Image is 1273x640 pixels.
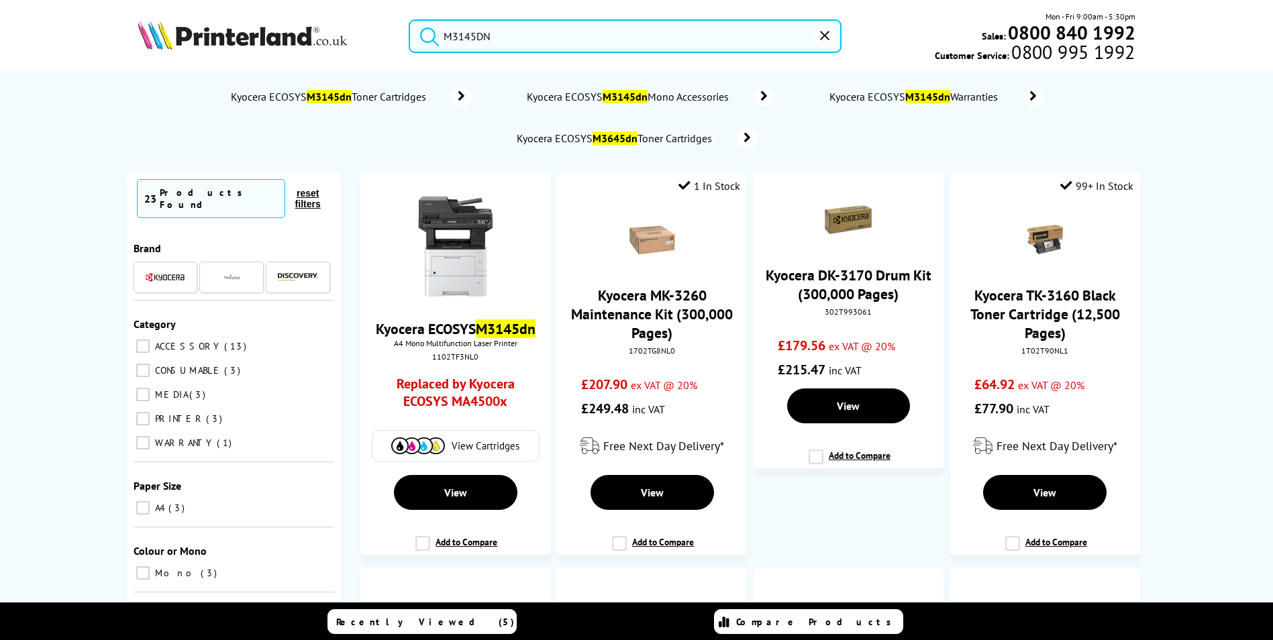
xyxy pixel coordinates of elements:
img: Navigator [223,269,240,286]
img: Kyocera-1702TG8NL0-Small.jpg [629,216,676,263]
span: ACCESSORY [152,340,223,352]
span: £179.56 [778,337,825,354]
span: £77.90 [974,400,1013,417]
mark: M3145dn [307,90,352,103]
span: View Cartridges [452,439,519,452]
button: reset filters [285,187,331,210]
a: View [983,475,1107,510]
a: View [787,388,911,423]
img: Discovery [278,273,318,281]
span: Category [134,317,176,331]
span: View [641,486,664,499]
span: Paper Size [134,479,181,492]
input: MEDIA 3 [136,388,150,401]
span: inc VAT [632,403,665,416]
span: View [837,399,860,413]
a: Recently Viewed (5) [327,609,517,634]
div: 1102TF3NL0 [370,352,540,362]
input: Search [409,19,842,53]
a: Kyocera ECOSYSM3145dn [376,319,536,338]
span: CONSUMABLE [152,364,223,376]
span: 1 [217,437,235,449]
div: 1T02T90NL1 [960,345,1130,356]
input: WARRANTY 1 [136,436,150,449]
a: Kyocera TK-3160 Black Toner Cartridge (12,500 Pages) [970,286,1120,342]
span: View [444,486,467,499]
span: 23 [144,192,156,205]
input: A4 3 [136,501,150,515]
a: Compare Products [714,609,903,634]
a: Kyocera ECOSYSM3145dnToner Cartridges [230,87,472,106]
a: Kyocera ECOSYSM3145dnMono Accessories [525,87,774,106]
span: £207.90 [581,376,627,393]
span: Free Next Day Delivery* [603,438,724,454]
span: PRINTER [152,413,205,425]
span: Brand [134,242,161,255]
span: 3 [168,502,188,514]
span: 3 [201,567,220,579]
span: Compare Products [736,616,899,628]
span: £249.48 [581,400,629,417]
mark: M3145dn [476,319,536,338]
label: Add to Compare [809,449,890,475]
span: 3 [224,364,244,376]
span: A4 [152,502,167,514]
input: CONSUMABLE 3 [136,364,150,377]
div: 1702TG8NL0 [567,345,737,356]
span: inc VAT [1017,403,1050,416]
span: MEDIA [152,388,188,401]
input: Mono 3 [136,566,150,580]
label: Add to Compare [1005,536,1087,562]
span: A4 Mono Multifunction Laser Printer [367,338,544,348]
span: Free Next Day Delivery* [997,438,1117,454]
input: PRINTER 3 [136,412,150,425]
span: Mon - Fri 9:00am - 5:30pm [1046,10,1135,23]
span: 3 [189,388,209,401]
span: Kyocera ECOSYS Warranties [828,90,1003,103]
mark: M3645dn [593,131,638,145]
img: Kyocera-DocumentSolutions-Logo-Small.gif [1021,592,1068,639]
span: Customer Service: [935,46,1135,62]
span: Recently Viewed (5) [336,616,515,628]
div: 1 In Stock [678,179,740,193]
span: £215.47 [778,361,825,378]
a: 0800 840 1992 [1006,26,1135,39]
b: 0800 840 1992 [1008,20,1135,45]
div: modal_delivery [957,427,1133,465]
mark: M3145dn [905,90,950,103]
label: Add to Compare [415,536,497,562]
span: Kyocera ECOSYS Mono Accessories [525,90,733,103]
span: ex VAT @ 20% [829,339,895,353]
span: Colour or Mono [134,544,207,557]
span: Mono [152,567,199,579]
a: Kyocera ECOSYSM3645dnToner Cartridges [515,129,758,148]
div: 302T993061 [764,307,933,317]
span: 0800 995 1992 [1009,46,1135,58]
span: Sales: [982,30,1006,42]
a: View [394,475,517,510]
img: Kyocera-DocumentSolutions-Logo-Small.gif [432,592,479,639]
span: Kyocera ECOSYS Toner Cartridges [230,90,431,103]
img: Kyocera-DocumentSolutions-Logo-Small2.jpg [629,592,676,639]
div: 99+ In Stock [1060,179,1133,193]
mark: M3145dn [603,90,648,103]
span: ex VAT @ 20% [1018,378,1084,392]
a: Printerland Logo [138,20,392,52]
span: View [1033,486,1056,499]
span: 3 [206,413,225,425]
a: Kyocera MK-3260 Maintenance Kit (300,000 Pages) [571,286,733,342]
img: Kyocera-DocumentSolutions-Logo-Small.gif [825,592,872,639]
div: Products Found [160,186,278,211]
a: Kyocera DK-3170 Drum Kit (300,000 Pages) [766,266,931,303]
img: Kyocera [145,272,185,282]
img: Kyocera-302T993061-Small.gif [825,196,872,243]
img: Cartridges [391,437,445,454]
img: Kyocera-M3145dn-Front-Small.jpg [405,196,506,297]
span: WARRANTY [152,437,215,449]
img: Kyocera-1T02T90NL1-New-Small.png [1021,216,1068,263]
span: ex VAT @ 20% [631,378,697,392]
span: Kyocera ECOSYS Toner Cartridges [515,131,717,145]
span: £64.92 [974,376,1015,393]
a: View [591,475,714,510]
img: Printerland Logo [138,20,347,50]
